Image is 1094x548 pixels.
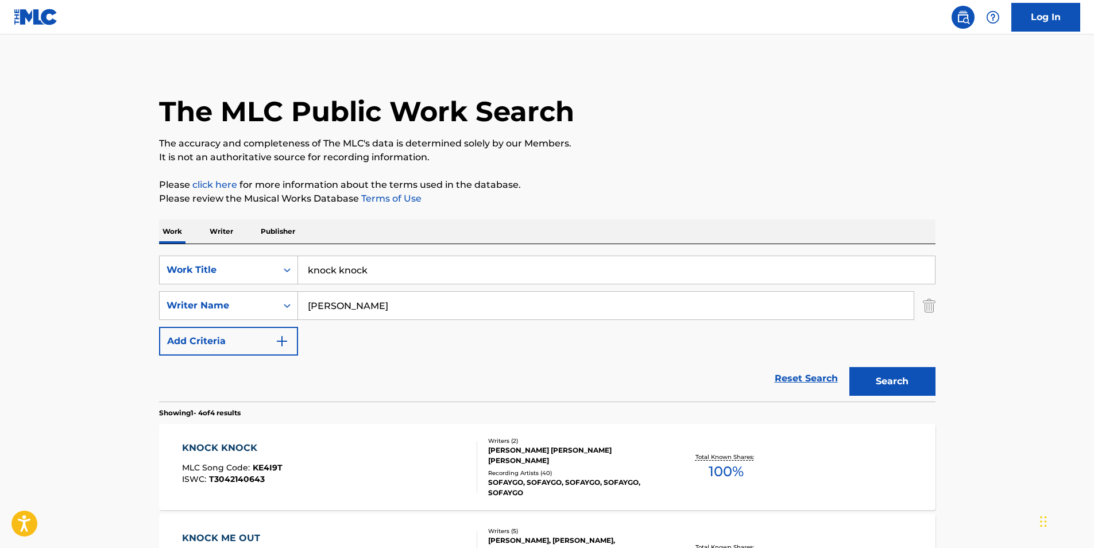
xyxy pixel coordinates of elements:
div: Writer Name [167,299,270,312]
a: Reset Search [769,366,844,391]
p: The accuracy and completeness of The MLC's data is determined solely by our Members. [159,137,935,150]
iframe: Chat Widget [1037,493,1094,548]
img: search [956,10,970,24]
div: Writers ( 2 ) [488,437,662,445]
h1: The MLC Public Work Search [159,94,574,129]
a: Log In [1011,3,1080,32]
span: ISWC : [182,474,209,484]
p: It is not an authoritative source for recording information. [159,150,935,164]
img: Delete Criterion [923,291,935,320]
img: help [986,10,1000,24]
img: MLC Logo [14,9,58,25]
p: Publisher [257,219,299,244]
span: MLC Song Code : [182,462,253,473]
p: Work [159,219,185,244]
span: KE4I9T [253,462,283,473]
a: Public Search [952,6,975,29]
p: Showing 1 - 4 of 4 results [159,408,241,418]
p: Please review the Musical Works Database [159,192,935,206]
p: Writer [206,219,237,244]
div: Work Title [167,263,270,277]
button: Search [849,367,935,396]
div: SOFAYGO, SOFAYGO, SOFAYGO, SOFAYGO, SOFAYGO [488,477,662,498]
p: Please for more information about the terms used in the database. [159,178,935,192]
a: KNOCK KNOCKMLC Song Code:KE4I9TISWC:T3042140643Writers (2)[PERSON_NAME] [PERSON_NAME] [PERSON_NAM... [159,424,935,510]
p: Total Known Shares: [695,453,757,461]
span: 100 % [709,461,744,482]
div: KNOCK ME OUT [182,531,284,545]
div: KNOCK KNOCK [182,441,283,455]
form: Search Form [159,256,935,402]
a: click here [192,179,237,190]
button: Add Criteria [159,327,298,356]
img: 9d2ae6d4665cec9f34b9.svg [275,334,289,348]
div: Writers ( 5 ) [488,527,662,535]
span: T3042140643 [209,474,265,484]
div: Drag [1040,504,1047,539]
div: [PERSON_NAME] [PERSON_NAME] [PERSON_NAME] [488,445,662,466]
a: Terms of Use [359,193,422,204]
div: Help [981,6,1004,29]
div: Recording Artists ( 40 ) [488,469,662,477]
